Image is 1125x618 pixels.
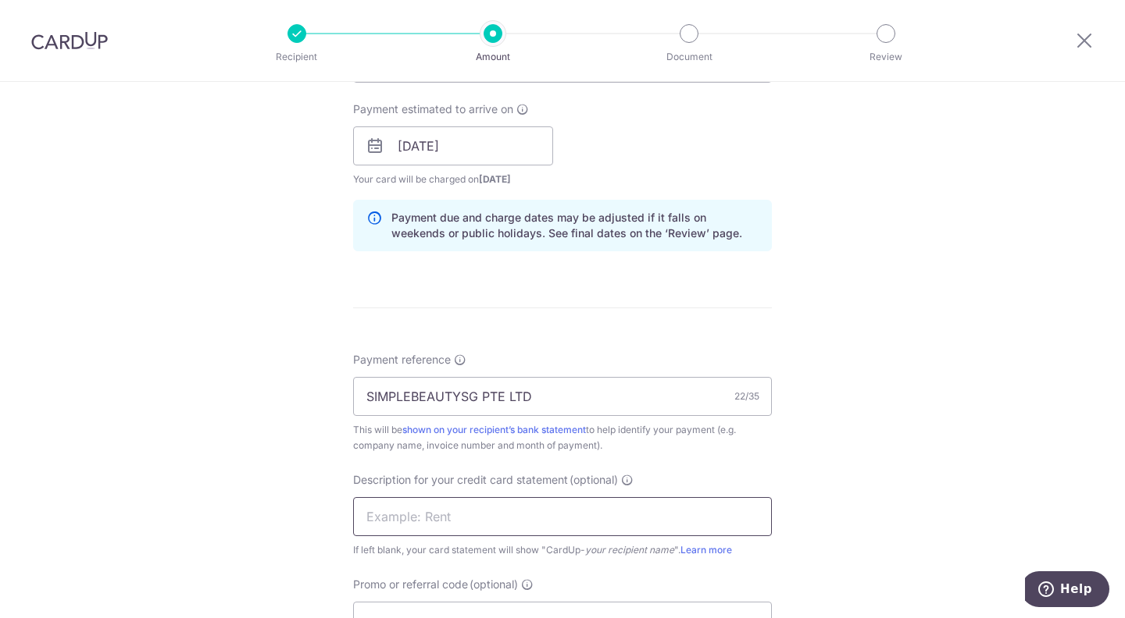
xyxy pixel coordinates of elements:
p: Review [828,49,944,65]
span: (optional) [470,577,518,592]
p: Recipient [239,49,355,65]
span: Description for your credit card statement [353,472,568,488]
div: 22/35 [734,389,759,404]
p: Document [631,49,747,65]
span: Payment reference [353,352,451,368]
span: (optional) [570,472,618,488]
a: Learn more [680,544,732,556]
i: your recipient name [585,544,674,556]
div: If left blank, your card statement will show "CardUp- ". [353,542,772,558]
span: Payment estimated to arrive on [353,101,513,117]
span: [DATE] [479,173,511,185]
p: Amount [435,49,551,65]
div: This will be to help identify your payment (e.g. company name, invoice number and month of payment). [353,422,772,453]
img: CardUp [31,31,108,50]
span: Promo or referral code [353,577,468,592]
iframe: Opens a widget where you can find more information [1025,571,1109,610]
input: Example: Rent [353,497,772,536]
p: Payment due and charge dates may be adjusted if it falls on weekends or public holidays. See fina... [391,210,759,241]
a: shown on your recipient’s bank statement [402,424,586,435]
span: Your card will be charged on [353,172,553,187]
input: DD / MM / YYYY [353,126,553,165]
